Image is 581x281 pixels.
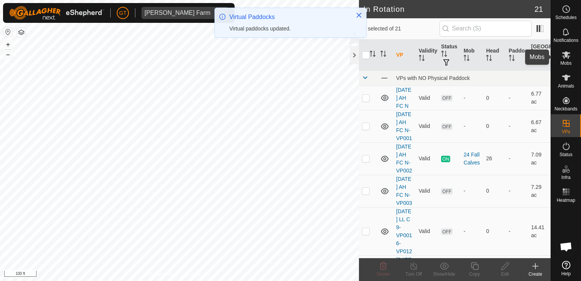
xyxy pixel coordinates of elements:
div: VPs with NO Physical Paddock [396,75,548,81]
th: Mob [460,40,483,71]
div: Show/Hide [429,271,459,278]
span: Heatmap [557,198,575,203]
td: Valid [416,175,438,207]
div: Edit [490,271,520,278]
a: [DATE] AH FC N [396,87,411,109]
td: 6.77 ac [528,86,551,110]
div: - [464,94,480,102]
td: - [506,207,528,255]
span: OFF [441,188,452,195]
td: Valid [416,207,438,255]
td: 0 [483,110,505,142]
td: Valid [416,86,438,110]
button: – [3,50,13,59]
button: + [3,40,13,49]
div: - [464,187,480,195]
td: 26 [483,142,505,175]
td: - [506,110,528,142]
span: Delete [377,271,390,277]
p-sorticon: Activate to sort [464,56,470,62]
a: [DATE] AH FC N-VP003 [396,176,412,206]
td: 14.41 ac [528,207,551,255]
div: Turn Off [398,271,429,278]
button: Reset Map [3,27,13,37]
p-sorticon: Activate to sort [419,56,425,62]
td: 0 [483,86,505,110]
div: - [464,122,480,130]
input: Search (S) [440,21,532,37]
p-sorticon: Activate to sort [509,56,515,62]
th: Validity [416,40,438,71]
p-sorticon: Activate to sort [531,60,537,66]
span: Notifications [554,38,578,43]
td: 7.29 ac [528,175,551,207]
p-sorticon: Activate to sort [370,52,376,58]
td: Valid [416,110,438,142]
img: Gallagher Logo [9,6,104,20]
td: 0 [483,207,505,255]
a: [DATE] AH FC N-VP001 [396,111,412,141]
span: GT [119,9,126,17]
td: - [506,142,528,175]
a: [DATE] AH FC N-VP002 [396,144,412,174]
div: [PERSON_NAME] Farm [144,10,210,16]
td: 0 [483,175,505,207]
div: Open chat [555,235,578,258]
span: Neckbands [554,107,577,111]
p-sorticon: Activate to sort [486,56,492,62]
span: Infra [561,175,570,180]
a: Contact Us [187,271,210,278]
span: OFF [441,95,452,101]
p-sorticon: Activate to sort [380,52,386,58]
span: Schedules [555,15,576,20]
span: Help [561,271,571,276]
div: Create [520,271,551,278]
a: [DATE] LL C 9-VP0016-VP012 [396,208,412,254]
div: Copy [459,271,490,278]
span: Thoren Farm [141,7,213,19]
span: 0 selected of 21 [364,25,440,33]
span: OFF [441,123,452,130]
th: VP [393,40,416,71]
span: 21 [535,3,543,15]
span: OFF [441,228,452,235]
span: Animals [558,84,574,88]
div: Virtual paddocks updated. [229,25,348,33]
div: - [464,227,480,235]
p-sorticon: Activate to sort [441,52,447,58]
th: Head [483,40,505,71]
span: Mobs [560,61,571,65]
td: Valid [416,142,438,175]
span: Status [559,152,572,157]
button: Map Layers [17,28,26,37]
th: [GEOGRAPHIC_DATA] Area [528,40,551,71]
td: 6.67 ac [528,110,551,142]
div: 24 Fall Calves [464,151,480,167]
h2: In Rotation [364,5,535,14]
button: Close [354,10,364,21]
div: dropdown trigger [213,7,229,19]
td: - [506,86,528,110]
span: VPs [562,129,570,134]
td: - [506,175,528,207]
th: Paddock [506,40,528,71]
td: 7.09 ac [528,142,551,175]
a: Privacy Policy [149,271,178,278]
a: Help [551,258,581,279]
th: Status [438,40,460,71]
div: Virtual Paddocks [229,13,348,22]
span: ON [441,156,450,162]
